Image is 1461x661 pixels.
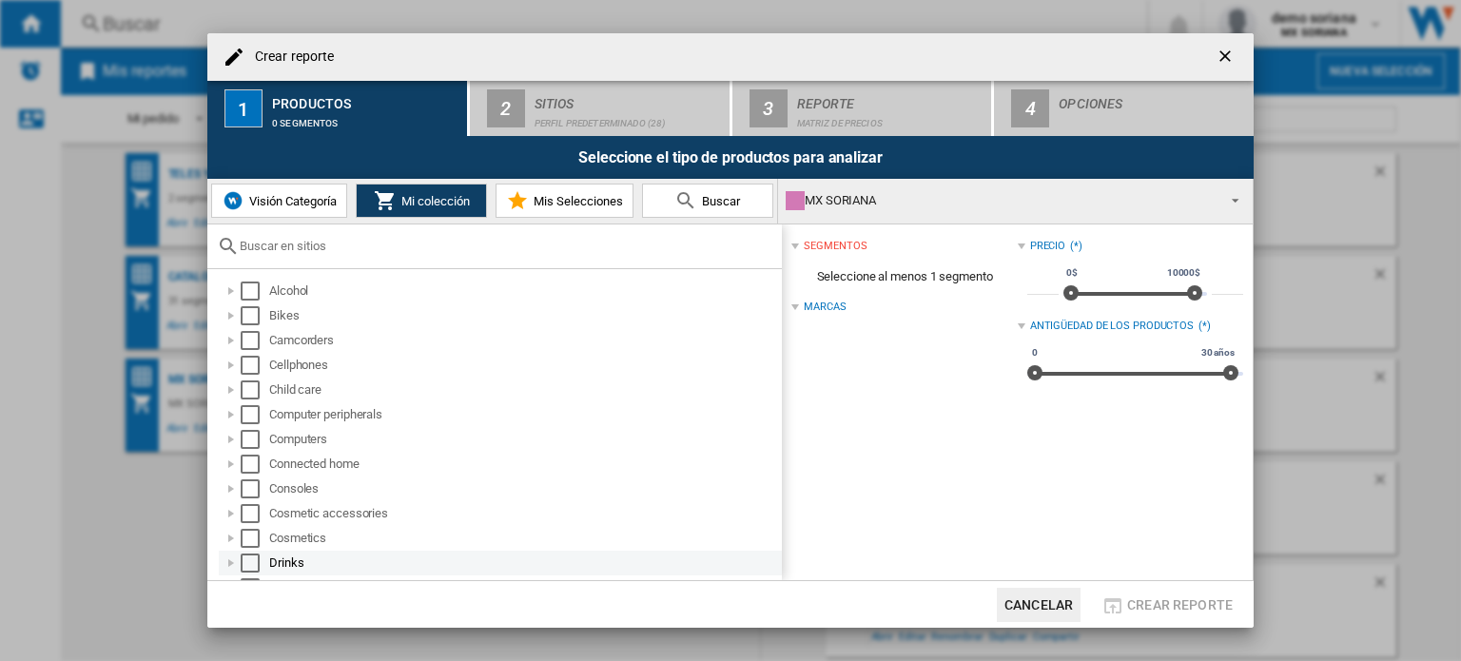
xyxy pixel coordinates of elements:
[240,239,772,253] input: Buscar en sitios
[1030,319,1194,334] div: Antigüedad de los productos
[1011,89,1049,127] div: 4
[269,282,779,301] div: Alcohol
[994,81,1254,136] button: 4 Opciones
[241,380,269,399] md-checkbox: Select
[1059,88,1246,108] div: Opciones
[241,578,269,597] md-checkbox: Select
[1030,239,1065,254] div: Precio
[241,356,269,375] md-checkbox: Select
[269,380,779,399] div: Child care
[1164,265,1203,281] span: 10000$
[241,405,269,424] md-checkbox: Select
[496,184,633,218] button: Mis Selecciones
[797,88,984,108] div: Reporte
[269,554,779,573] div: Drinks
[269,529,779,548] div: Cosmetics
[269,430,779,449] div: Computers
[732,81,994,136] button: 3 Reporte Matriz de precios
[786,187,1215,214] div: MX SORIANA
[997,588,1081,622] button: Cancelar
[269,504,779,523] div: Cosmetic accessories
[241,529,269,548] md-checkbox: Select
[1127,597,1233,612] span: Crear reporte
[1198,345,1237,360] span: 30 años
[529,194,623,208] span: Mis Selecciones
[1216,47,1238,69] ng-md-icon: getI18NText('BUTTONS.CLOSE_DIALOG')
[470,81,731,136] button: 2 Sitios Perfil predeterminado (28)
[241,554,269,573] md-checkbox: Select
[791,259,1017,295] span: Seleccione al menos 1 segmento
[804,300,846,315] div: Marcas
[804,239,867,254] div: segmentos
[207,81,469,136] button: 1 Productos 0 segmentos
[750,89,788,127] div: 3
[487,89,525,127] div: 2
[241,479,269,498] md-checkbox: Select
[269,331,779,350] div: Camcorders
[535,88,722,108] div: Sitios
[1208,38,1246,76] button: getI18NText('BUTTONS.CLOSE_DIALOG')
[269,455,779,474] div: Connected home
[1029,345,1041,360] span: 0
[269,578,779,597] div: Drugs and pharmaceutics
[245,48,334,67] h4: Crear reporte
[241,430,269,449] md-checkbox: Select
[241,282,269,301] md-checkbox: Select
[211,184,347,218] button: Visión Categoría
[269,405,779,424] div: Computer peripherals
[1096,588,1238,622] button: Crear reporte
[272,88,459,108] div: Productos
[244,194,337,208] span: Visión Categoría
[241,455,269,474] md-checkbox: Select
[697,194,740,208] span: Buscar
[241,504,269,523] md-checkbox: Select
[797,108,984,128] div: Matriz de precios
[224,89,263,127] div: 1
[356,184,487,218] button: Mi colección
[535,108,722,128] div: Perfil predeterminado (28)
[1063,265,1081,281] span: 0$
[397,194,470,208] span: Mi colección
[222,189,244,212] img: wiser-icon-blue.png
[269,356,779,375] div: Cellphones
[642,184,773,218] button: Buscar
[269,306,779,325] div: Bikes
[207,136,1254,179] div: Seleccione el tipo de productos para analizar
[269,479,779,498] div: Consoles
[241,331,269,350] md-checkbox: Select
[241,306,269,325] md-checkbox: Select
[272,108,459,128] div: 0 segmentos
